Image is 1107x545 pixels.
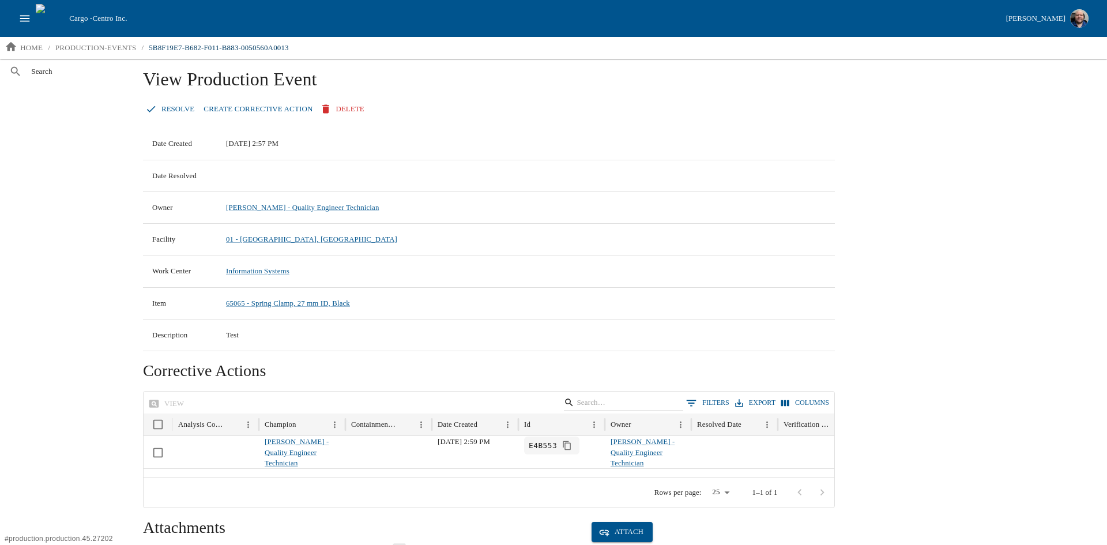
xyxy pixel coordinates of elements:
a: production-events [51,39,141,57]
span: Centro Inc. [92,14,127,22]
a: 01 - [GEOGRAPHIC_DATA], [GEOGRAPHIC_DATA] [226,235,397,243]
p: production-events [55,42,137,54]
td: Date Created [143,128,217,160]
a: [PERSON_NAME] - Quality Engineer Technician [265,438,329,467]
h2: Corrective Actions [143,360,835,381]
td: Description [143,320,217,351]
button: Menu [413,417,429,433]
button: Menu [500,417,515,433]
button: [PERSON_NAME] [1001,6,1093,31]
img: cargo logo [36,4,65,33]
p: home [20,42,43,54]
h2: Attachments [143,517,225,538]
p: Test [226,329,826,341]
div: Owner [611,420,631,429]
div: [PERSON_NAME] [1006,12,1065,25]
div: Search [564,394,683,414]
td: Date Resolved [143,160,217,191]
td: Facility [143,224,217,255]
td: Owner [143,191,217,223]
button: Attach [592,522,653,542]
button: Sort [532,417,547,433]
button: Menu [586,417,602,433]
a: Create Corrective Action [199,99,317,119]
code: E4B553 [529,441,557,451]
button: Menu [673,417,688,433]
p: 1–1 of 1 [752,487,778,498]
div: Verification Compleated Date [784,420,830,429]
td: Item [143,287,217,319]
div: Champion [265,420,296,429]
button: Show filters [683,394,732,412]
h1: View Production Event [143,68,1093,99]
button: Delete [318,99,369,119]
a: Information Systems [226,267,289,275]
p: Rows per page: [654,487,702,498]
button: Export [732,394,778,411]
span: 08/26/2025 2:59 PM [438,438,490,446]
button: Menu [240,417,256,433]
li: / [48,42,50,54]
a: [PERSON_NAME] - Quality Engineer Technician [611,438,675,467]
button: open drawer [14,7,36,29]
span: 08/26/2025 2:57 PM [226,140,278,148]
div: 25 [706,484,734,501]
button: Select columns [778,394,832,411]
button: Copy full UUID [559,438,575,453]
button: Sort [743,417,758,433]
button: Menu [759,417,775,433]
input: Search… [577,394,667,411]
button: Resolve [143,99,199,119]
p: 5B8F19E7-B682-F011-B883-0050560A0013 [149,42,289,54]
td: Work Center [143,255,217,287]
button: Sort [831,417,846,433]
li: / [141,42,144,54]
a: [PERSON_NAME] - Quality Engineer Technician [226,204,379,212]
a: 5B8F19E7-B682-F011-B883-0050560A0013 [144,39,293,57]
img: Profile image [1070,9,1089,28]
button: Sort [225,417,241,433]
div: Analysis Compleated Date [178,420,224,429]
div: Date Created [438,420,477,429]
button: Sort [479,417,494,433]
div: Resolved Date [697,420,741,429]
button: Sort [398,417,414,433]
div: Cargo - [65,13,1001,24]
span: Search [31,66,120,77]
a: 65065 - Spring Clamp, 27 mm ID, Black [226,299,350,307]
div: Id [524,420,530,429]
div: Containment Completed Date [351,420,397,429]
button: Menu [327,417,342,433]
